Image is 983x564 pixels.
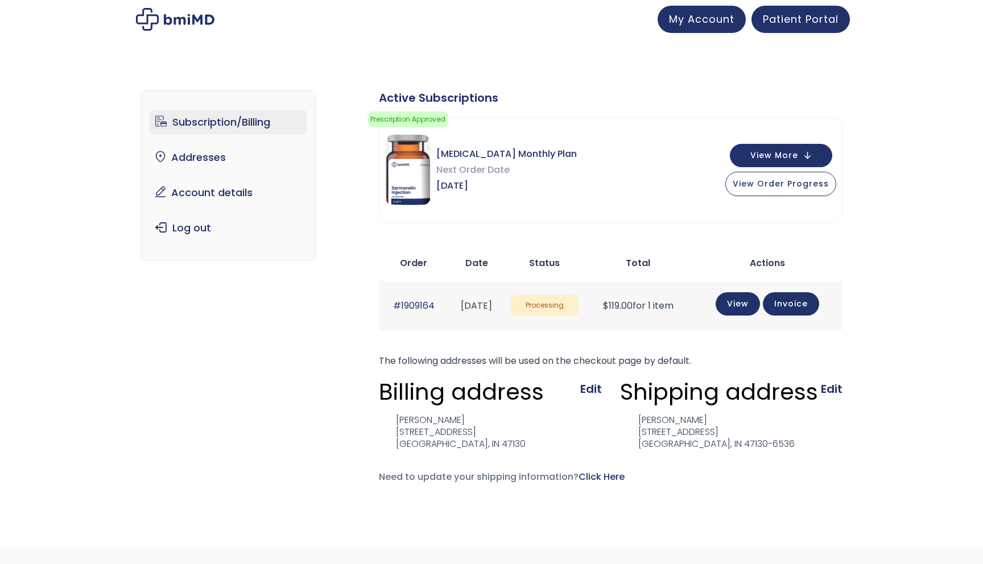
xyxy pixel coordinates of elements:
td: for 1 item [584,281,692,330]
button: View More [730,144,832,167]
span: Next Order Date [436,162,577,178]
a: Addresses [150,146,307,169]
a: #1909164 [393,299,435,312]
p: The following addresses will be used on the checkout page by default. [379,353,842,369]
a: Edit [821,381,842,397]
span: View More [750,152,798,159]
button: View Order Progress [725,172,836,196]
div: Active Subscriptions [379,90,842,106]
a: My Account [658,6,746,33]
img: My account [136,8,214,31]
span: [MEDICAL_DATA] Monthly Plan [436,146,577,162]
a: Account details [150,181,307,205]
nav: Account pages [141,90,316,260]
a: Edit [580,381,602,397]
span: 119.00 [603,299,633,312]
span: Date [465,256,488,269]
a: Patient Portal [751,6,850,33]
h3: Shipping address [620,378,818,406]
span: $ [603,299,609,312]
span: Order [400,256,427,269]
a: Subscription/Billing [150,110,307,134]
span: Need to update your shipping information? [379,470,625,483]
span: Patient Portal [763,12,839,26]
span: Status [529,256,560,269]
span: Processing [510,295,579,316]
a: Log out [150,216,307,240]
time: [DATE] [461,299,492,312]
address: [PERSON_NAME] [STREET_ADDRESS] [GEOGRAPHIC_DATA], IN 47130-6536 [620,414,795,450]
a: Invoice [763,292,819,316]
h3: Billing address [379,378,544,406]
span: Actions [750,256,785,269]
address: [PERSON_NAME] [STREET_ADDRESS] [GEOGRAPHIC_DATA], IN 47130 [379,414,526,450]
span: Total [626,256,650,269]
span: [DATE] [436,178,577,194]
span: Prescription Approved [367,111,448,127]
span: View Order Progress [733,178,829,189]
a: View [716,292,760,316]
a: Click Here [579,470,625,483]
span: My Account [669,12,734,26]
